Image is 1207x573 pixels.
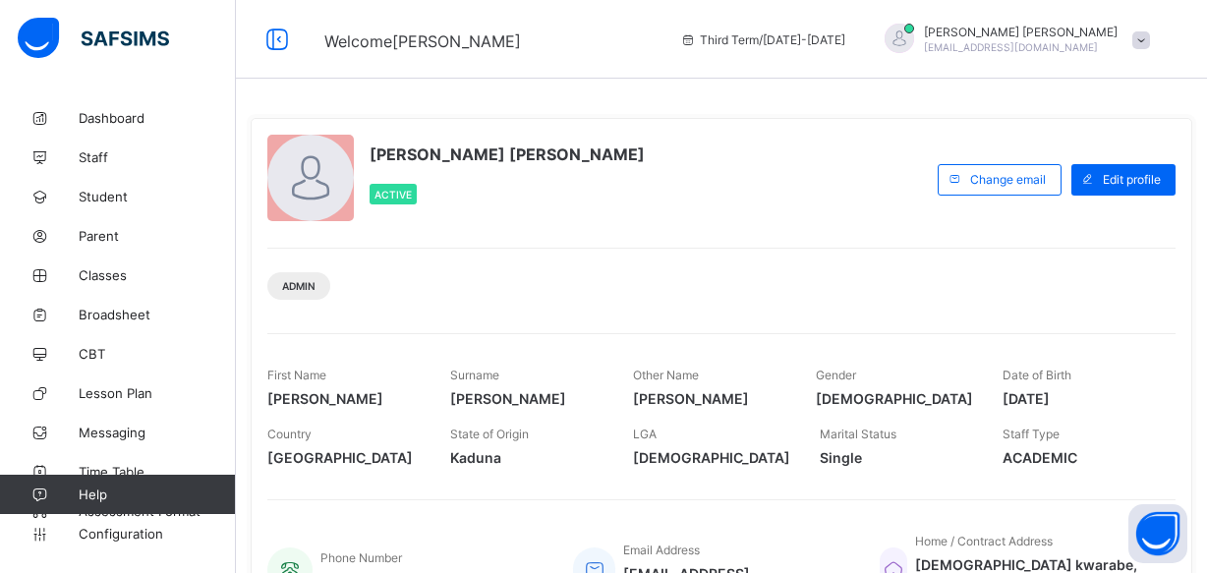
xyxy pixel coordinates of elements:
[1003,449,1156,466] span: ACADEMIC
[633,449,790,466] span: [DEMOGRAPHIC_DATA]
[79,464,236,480] span: Time Table
[324,31,521,51] span: Welcome [PERSON_NAME]
[79,487,235,502] span: Help
[267,368,326,382] span: First Name
[633,368,699,382] span: Other Name
[370,144,645,164] span: [PERSON_NAME] [PERSON_NAME]
[18,18,169,59] img: safsims
[79,385,236,401] span: Lesson Plan
[680,32,845,47] span: session/term information
[1003,427,1060,441] span: Staff Type
[267,449,421,466] span: [GEOGRAPHIC_DATA]
[633,390,786,407] span: [PERSON_NAME]
[450,427,529,441] span: State of Origin
[1003,390,1156,407] span: [DATE]
[79,267,236,283] span: Classes
[79,425,236,440] span: Messaging
[816,390,973,407] span: [DEMOGRAPHIC_DATA]
[1003,368,1071,382] span: Date of Birth
[970,172,1046,187] span: Change email
[865,24,1160,56] div: FrancisVICTOR
[79,526,235,542] span: Configuration
[267,427,312,441] span: Country
[633,427,657,441] span: LGA
[816,368,856,382] span: Gender
[820,449,973,466] span: Single
[1103,172,1161,187] span: Edit profile
[915,534,1053,548] span: Home / Contract Address
[450,449,603,466] span: Kaduna
[450,368,499,382] span: Surname
[450,390,603,407] span: [PERSON_NAME]
[1128,504,1187,563] button: Open asap
[374,189,412,201] span: Active
[282,280,316,292] span: Admin
[79,346,236,362] span: CBT
[623,543,700,557] span: Email Address
[79,110,236,126] span: Dashboard
[820,427,896,441] span: Marital Status
[320,550,402,565] span: Phone Number
[924,41,1098,53] span: [EMAIL_ADDRESS][DOMAIN_NAME]
[79,149,236,165] span: Staff
[267,390,421,407] span: [PERSON_NAME]
[79,228,236,244] span: Parent
[79,307,236,322] span: Broadsheet
[924,25,1118,39] span: [PERSON_NAME] [PERSON_NAME]
[79,189,236,204] span: Student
